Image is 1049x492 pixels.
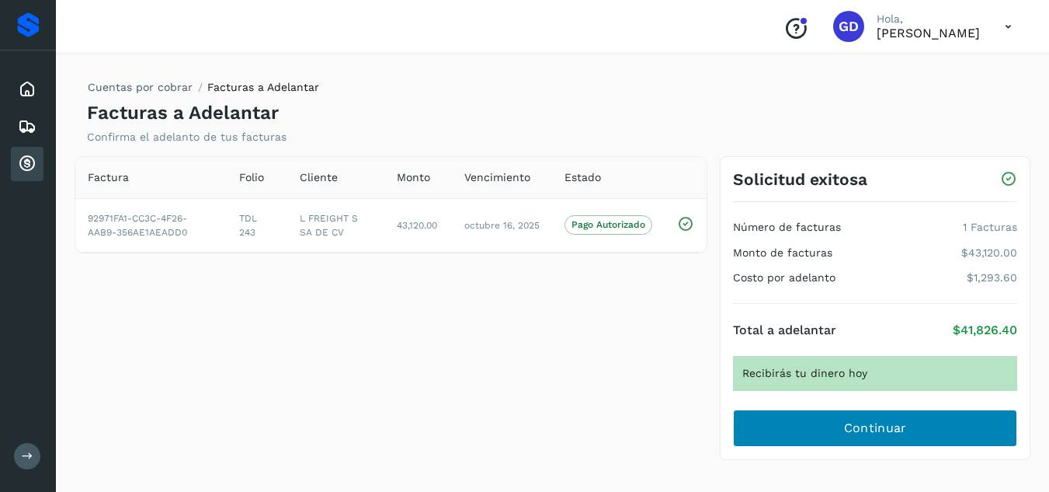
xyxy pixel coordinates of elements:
p: $43,120.00 [961,246,1017,260]
td: 92971FA1-CC3C-4F26-AAB9-356AE1AEADD0 [75,198,227,252]
h4: Número de facturas [733,221,841,234]
p: Confirma el adelanto de tus facturas [87,131,287,144]
span: Monto [397,169,430,186]
p: $1,293.60 [967,271,1017,284]
p: GUSTAVO DAVILA MORALES [877,26,980,40]
span: octubre 16, 2025 [464,220,540,231]
span: Estado [564,169,601,186]
p: 1 Facturas [963,221,1017,234]
nav: breadcrumb [87,79,319,102]
h4: Facturas a Adelantar [87,102,279,124]
span: Continuar [844,420,907,437]
p: Pago Autorizado [571,219,645,230]
span: 43,120.00 [397,220,437,231]
a: Cuentas por cobrar [88,81,193,93]
p: Hola, [877,12,980,26]
h4: Costo por adelanto [733,271,835,284]
td: TDL 243 [227,198,287,252]
td: L FREIGHT S SA DE CV [287,198,385,252]
span: Vencimiento [464,169,530,186]
div: Embarques [11,110,43,144]
span: Folio [239,169,264,186]
span: Factura [88,169,129,186]
h3: Solicitud exitosa [733,169,867,189]
button: Continuar [733,410,1017,447]
div: Cuentas por cobrar [11,147,43,181]
p: $41,826.40 [953,323,1017,337]
h4: Total a adelantar [733,323,836,337]
span: Cliente [300,169,338,186]
div: Inicio [11,72,43,106]
span: Facturas a Adelantar [207,81,319,93]
h4: Monto de facturas [733,246,832,260]
div: Recibirás tu dinero hoy [733,356,1017,391]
